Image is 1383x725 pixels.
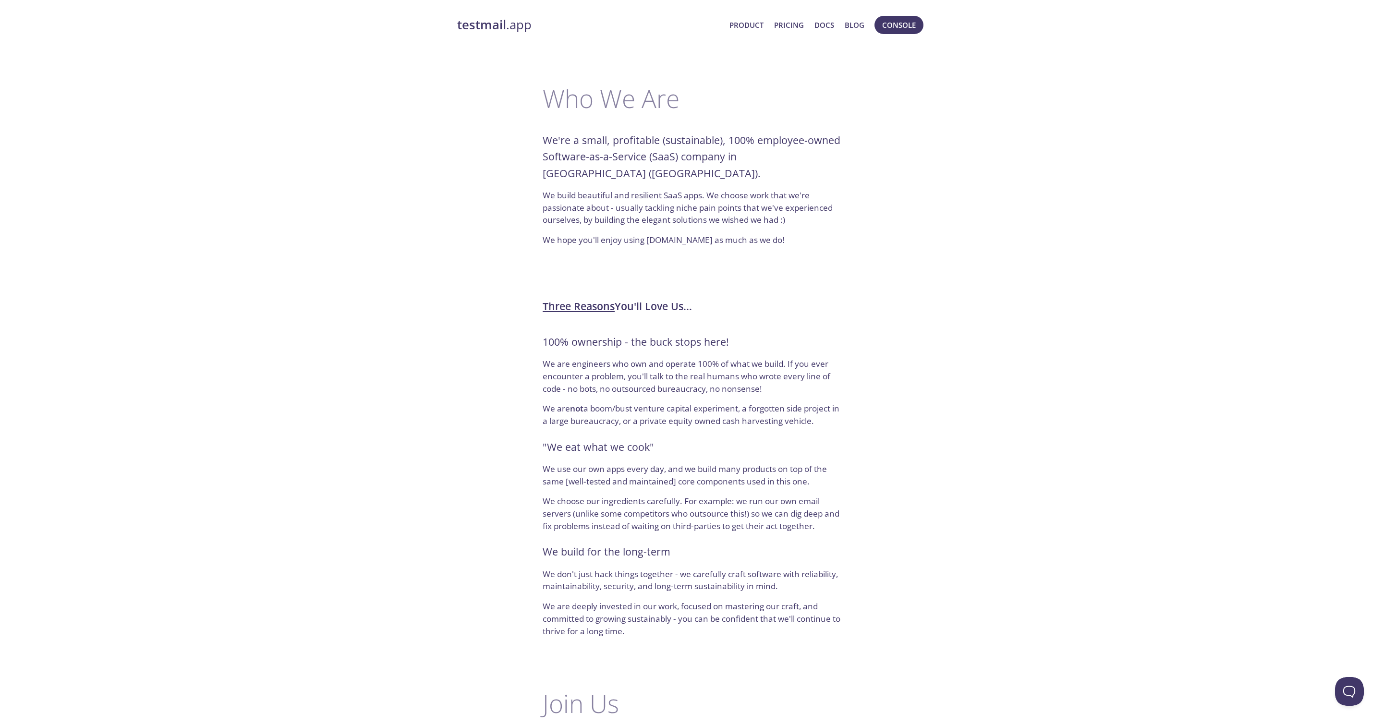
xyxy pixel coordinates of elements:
a: testmail.app [457,17,722,33]
button: Console [874,16,923,34]
h6: We're a small, profitable (sustainable), 100% employee-owned Software-as-a-Service (SaaS) company... [543,132,840,181]
h3: Join Us [543,689,840,718]
p: We don't just hack things together - we carefully craft software with reliability, maintainabilit... [543,568,840,592]
a: Blog [845,19,864,31]
a: Docs [814,19,834,31]
span: Three Reasons [543,299,615,313]
h6: 100% ownership - the buck stops here! [543,334,840,350]
p: We are deeply invested in our work, focused on mastering our craft, and committed to growing sust... [543,600,840,637]
p: We use our own apps every day, and we build many products on top of the same [well-tested and mai... [543,463,840,487]
h6: "We eat what we cook" [543,439,840,455]
strong: testmail [457,16,506,33]
p: We are a boom/bust venture capital experiment, a forgotten side project in a large bureaucracy, o... [543,402,840,427]
span: not [570,403,583,414]
p: We build beautiful and resilient SaaS apps. We choose work that we're passionate about - usually ... [543,189,840,226]
iframe: Help Scout Beacon - Open [1335,677,1364,706]
h6: We build for the long-term [543,544,840,560]
a: Pricing [774,19,804,31]
p: We hope you'll enjoy using [DOMAIN_NAME] as much as we do! [543,234,840,246]
h6: You'll Love Us... [543,298,840,314]
p: We choose our ingredients carefully. For example: we run our own email servers (unlike some compe... [543,495,840,532]
p: We are engineers who own and operate 100% of what we build. If you ever encounter a problem, you'... [543,358,840,395]
h3: Who We Are [543,84,840,113]
a: Product [729,19,764,31]
span: Console [882,19,916,31]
